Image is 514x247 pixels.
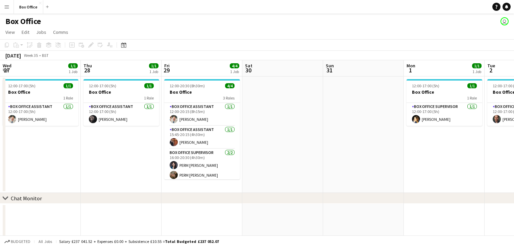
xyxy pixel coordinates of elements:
[3,79,78,126] app-job-card: 12:00-17:00 (5h)1/1Box Office1 RoleBox Office Assistant1/112:00-17:00 (5h)[PERSON_NAME]
[82,66,92,74] span: 28
[3,89,78,95] h3: Box Office
[5,29,15,35] span: View
[144,95,154,100] span: 1 Role
[3,28,18,37] a: View
[83,103,159,126] app-card-role: Box Office Assistant1/112:00-17:00 (5h)[PERSON_NAME]
[149,69,158,74] div: 1 Job
[163,66,170,74] span: 29
[36,29,46,35] span: Jobs
[59,239,219,244] div: Salary £237 041.52 + Expenses £0.00 + Subsistence £10.55 =
[244,66,252,74] span: 30
[223,95,235,100] span: 3 Roles
[326,63,334,69] span: Sun
[407,63,415,69] span: Mon
[487,63,495,69] span: Tue
[144,83,154,88] span: 1/1
[53,29,68,35] span: Comms
[5,16,41,26] h1: Box Office
[500,17,509,25] app-user-avatar: Millie Haldane
[165,239,219,244] span: Total Budgeted £237 052.07
[83,79,159,126] app-job-card: 12:00-17:00 (5h)1/1Box Office1 RoleBox Office Assistant1/112:00-17:00 (5h)[PERSON_NAME]
[83,89,159,95] h3: Box Office
[2,66,11,74] span: 27
[164,103,240,126] app-card-role: Box Office Assistant1/112:00-20:15 (8h15m)[PERSON_NAME]
[68,63,78,68] span: 1/1
[325,66,334,74] span: 31
[149,63,158,68] span: 1/1
[245,63,252,69] span: Sat
[64,83,73,88] span: 1/1
[467,95,477,100] span: 1 Role
[19,28,32,37] a: Edit
[14,0,43,14] button: Box Office
[486,66,495,74] span: 2
[406,66,415,74] span: 1
[225,83,235,88] span: 4/4
[467,83,477,88] span: 1/1
[164,89,240,95] h3: Box Office
[89,83,116,88] span: 12:00-17:00 (5h)
[164,126,240,149] app-card-role: Box Office Assistant1/115:45-20:15 (4h30m)[PERSON_NAME]
[8,83,35,88] span: 12:00-17:00 (5h)
[164,149,240,182] app-card-role: Box Office Supervisor2/216:00-20:30 (4h30m)PERM [PERSON_NAME]PERM [PERSON_NAME]
[230,63,239,68] span: 4/4
[37,239,53,244] span: All jobs
[33,28,49,37] a: Jobs
[5,52,21,59] div: [DATE]
[170,83,205,88] span: 12:00-20:30 (8h30m)
[3,63,11,69] span: Wed
[63,95,73,100] span: 1 Role
[11,195,42,202] div: Chat Monitor
[69,69,77,74] div: 1 Job
[412,83,439,88] span: 12:00-17:00 (5h)
[11,239,30,244] span: Budgeted
[164,79,240,179] app-job-card: 12:00-20:30 (8h30m)4/4Box Office3 RolesBox Office Assistant1/112:00-20:15 (8h15m)[PERSON_NAME]Box...
[407,89,482,95] h3: Box Office
[164,63,170,69] span: Fri
[3,103,78,126] app-card-role: Box Office Assistant1/112:00-17:00 (5h)[PERSON_NAME]
[472,69,481,74] div: 1 Job
[50,28,71,37] a: Comms
[42,53,49,58] div: BST
[407,103,482,126] app-card-role: Box Office Supervisor1/112:00-17:00 (5h)[PERSON_NAME]
[22,29,29,35] span: Edit
[472,63,482,68] span: 1/1
[407,79,482,126] app-job-card: 12:00-17:00 (5h)1/1Box Office1 RoleBox Office Supervisor1/112:00-17:00 (5h)[PERSON_NAME]
[3,238,31,245] button: Budgeted
[230,69,239,74] div: 1 Job
[22,53,39,58] span: Week 35
[83,63,92,69] span: Thu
